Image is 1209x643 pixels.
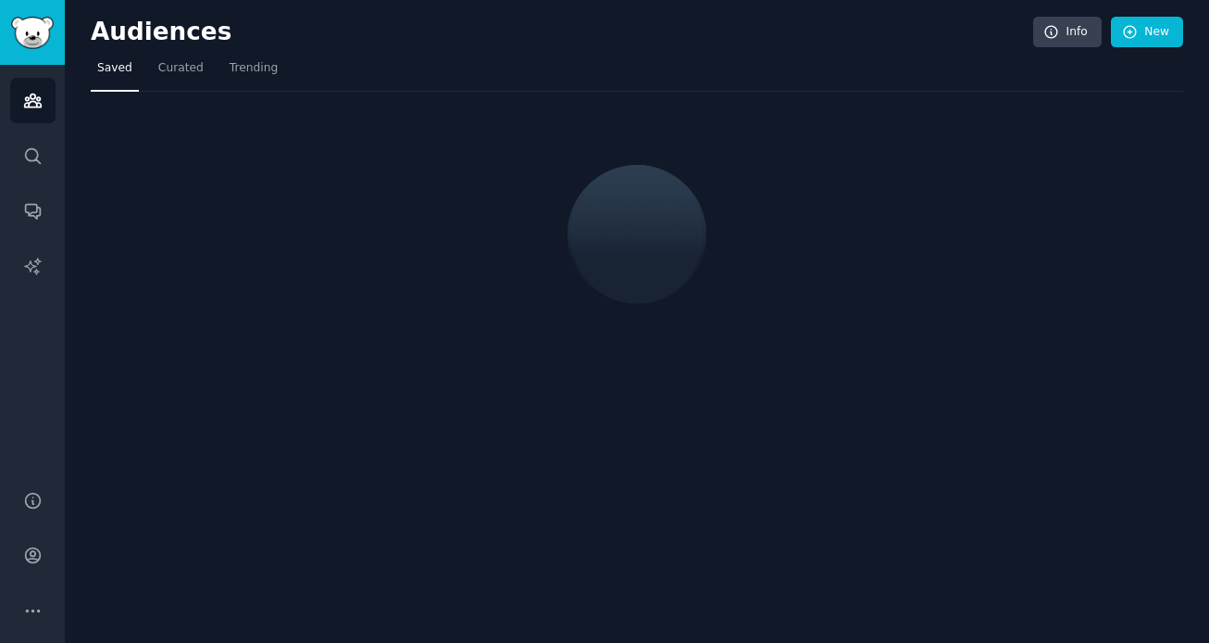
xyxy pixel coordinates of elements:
[11,17,54,49] img: GummySearch logo
[158,60,204,77] span: Curated
[91,54,139,92] a: Saved
[152,54,210,92] a: Curated
[1033,17,1102,48] a: Info
[1111,17,1183,48] a: New
[223,54,284,92] a: Trending
[97,60,132,77] span: Saved
[230,60,278,77] span: Trending
[91,18,1033,47] h2: Audiences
